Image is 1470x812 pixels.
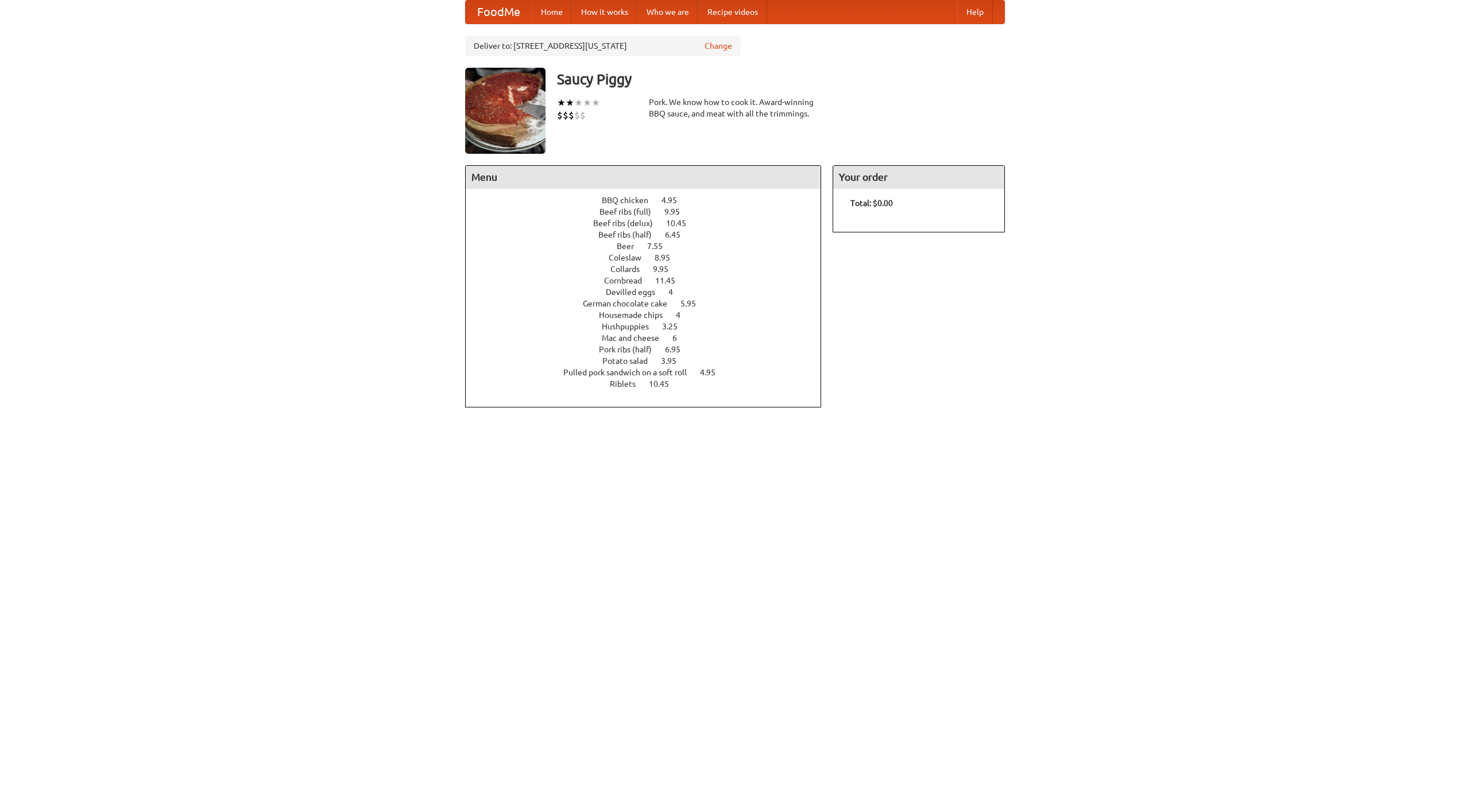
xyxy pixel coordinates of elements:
span: 9.95 [653,265,680,274]
span: Cornbread [604,276,653,285]
span: 4 [668,287,684,297]
a: Beef ribs (full) 9.95 [599,207,701,216]
li: $ [563,109,568,122]
li: $ [557,109,563,122]
a: Pork ribs (half) 6.95 [599,345,702,354]
span: Beef ribs (full) [599,207,663,216]
li: $ [574,109,580,122]
span: 4.95 [700,368,727,377]
li: ★ [591,96,600,109]
span: 9.95 [664,207,691,216]
li: ★ [583,96,591,109]
a: BBQ chicken 4.95 [602,196,698,205]
a: Devilled eggs 4 [606,287,694,297]
span: 3.25 [662,322,689,331]
span: 10.45 [649,379,680,388]
a: Change [705,40,732,52]
span: Potato salad [602,356,659,366]
a: Home [532,1,572,24]
h4: Your order [833,166,1004,189]
span: 6.95 [665,345,692,354]
span: Beer [617,242,645,251]
li: ★ [557,96,566,109]
span: Beef ribs (half) [598,230,663,239]
span: 11.45 [655,276,687,285]
span: 3.95 [661,356,688,366]
span: Housemade chips [599,310,674,320]
div: Pork. We know how to cook it. Award-winning BBQ sauce, and meat with all the trimmings. [649,96,821,119]
li: $ [568,109,574,122]
span: Pork ribs (half) [599,345,663,354]
span: BBQ chicken [602,196,660,205]
span: 4 [676,310,692,320]
span: 5.95 [680,299,707,308]
span: Collards [610,265,651,274]
a: Housemade chips 4 [599,310,702,320]
a: FoodMe [466,1,532,24]
li: ★ [566,96,574,109]
span: Coleslaw [609,253,653,262]
a: Recipe videos [698,1,767,24]
a: Riblets 10.45 [610,379,690,388]
li: $ [580,109,586,122]
a: Help [957,1,993,24]
span: Beef ribs (delux) [593,219,664,228]
span: Riblets [610,379,647,388]
div: Deliver to: [STREET_ADDRESS][US_STATE] [465,36,741,56]
h3: Saucy Piggy [557,68,1005,91]
a: Who we are [637,1,698,24]
a: Mac and cheese 6 [602,333,698,343]
a: How it works [572,1,637,24]
span: 6.45 [665,230,692,239]
span: 4.95 [661,196,688,205]
a: Beef ribs (half) 6.45 [598,230,702,239]
img: angular.jpg [465,68,546,154]
span: Pulled pork sandwich on a soft roll [563,368,698,377]
a: Cornbread 11.45 [604,276,697,285]
li: ★ [574,96,583,109]
h4: Menu [466,166,821,189]
a: Potato salad 3.95 [602,356,698,366]
span: Devilled eggs [606,287,667,297]
a: Pulled pork sandwich on a soft roll 4.95 [563,368,737,377]
a: German chocolate cake 5.95 [583,299,717,308]
a: Beer 7.55 [617,242,684,251]
span: 8.95 [655,253,682,262]
a: Hushpuppies 3.25 [602,322,699,331]
a: Coleslaw 8.95 [609,253,691,262]
a: Collards 9.95 [610,265,690,274]
b: Total: $0.00 [850,199,893,208]
span: Hushpuppies [602,322,660,331]
span: 6 [672,333,688,343]
span: 7.55 [647,242,674,251]
span: Mac and cheese [602,333,671,343]
span: 10.45 [666,219,698,228]
span: German chocolate cake [583,299,679,308]
a: Beef ribs (delux) 10.45 [593,219,707,228]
